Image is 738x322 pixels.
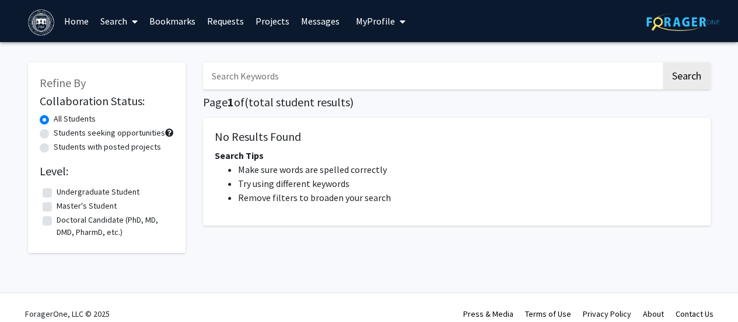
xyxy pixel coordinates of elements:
[144,1,201,41] a: Bookmarks
[54,113,96,125] label: All Students
[9,269,50,313] iframe: Chat
[40,94,174,108] h2: Collaboration Status:
[40,164,174,178] h2: Level:
[238,162,699,176] li: Make sure words are spelled correctly
[238,176,699,191] li: Try using different keywords
[57,200,117,212] label: Master's Student
[663,63,711,89] button: Search
[250,1,295,41] a: Projects
[54,141,161,153] label: Students with posted projects
[215,130,699,144] h5: No Results Found
[215,150,264,161] span: Search Tips
[203,237,711,264] nav: Page navigation
[203,95,711,109] h1: Page of ( total student results)
[525,309,571,319] a: Terms of Use
[57,186,139,198] label: Undergraduate Student
[95,1,144,41] a: Search
[58,1,95,41] a: Home
[583,309,631,319] a: Privacy Policy
[643,309,664,319] a: About
[203,63,661,89] input: Search Keywords
[228,95,234,109] span: 1
[238,191,699,205] li: Remove filters to broaden your search
[28,9,54,36] img: Brandeis University Logo
[40,75,86,90] span: Refine By
[676,309,713,319] a: Contact Us
[356,15,395,27] span: My Profile
[295,1,345,41] a: Messages
[54,127,165,139] label: Students seeking opportunities
[463,309,513,319] a: Press & Media
[201,1,250,41] a: Requests
[57,214,171,238] label: Doctoral Candidate (PhD, MD, DMD, PharmD, etc.)
[646,13,719,31] img: ForagerOne Logo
